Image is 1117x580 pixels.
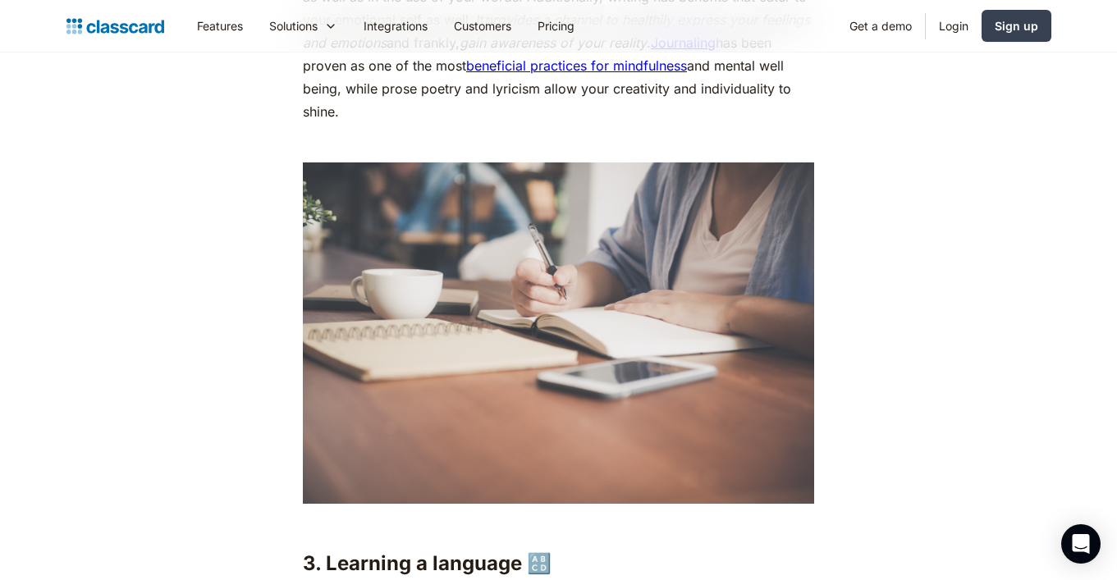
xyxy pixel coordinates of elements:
a: Get a demo [836,7,925,44]
a: beneficial practices for mindfulness [466,57,687,74]
p: ‍ [303,512,814,535]
a: Sign up [982,10,1051,42]
p: ‍ [303,131,814,154]
div: Open Intercom Messenger [1061,524,1101,564]
img: a person penning down their thoughts in a book at a desk [303,162,814,504]
strong: 3. Learning a language 🔠 [303,551,552,575]
a: Pricing [524,7,588,44]
a: Login [926,7,982,44]
a: Integrations [350,7,441,44]
a: Features [184,7,256,44]
a: Customers [441,7,524,44]
div: Solutions [256,7,350,44]
div: Solutions [269,17,318,34]
div: Sign up [995,17,1038,34]
a: home [66,15,164,38]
